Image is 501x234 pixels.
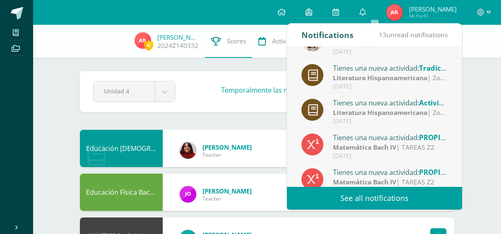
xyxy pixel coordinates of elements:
[333,108,448,117] div: | Zona 2
[333,153,448,160] div: [DATE]
[419,63,495,73] span: Tradición de leyendas
[135,32,151,49] img: c9bcb59223d60cba950dd4d66ce03bcc.png
[301,24,354,46] div: Notifications
[333,73,448,83] div: | Zona 2
[333,62,448,73] div: Tienes una nueva actividad:
[157,33,199,41] a: [PERSON_NAME]
[333,108,427,117] strong: Literatura Hispanoamericana
[409,12,457,19] span: Mi Perfil
[157,41,198,50] a: 2024Z140332
[386,4,403,21] img: c9bcb59223d60cba950dd4d66ce03bcc.png
[409,5,457,13] span: [PERSON_NAME]
[180,186,196,203] img: 75b744ccd90b308547c4c603ec795dc0.png
[227,37,246,45] span: Scores
[202,187,252,195] a: [PERSON_NAME]
[94,81,175,102] a: Unidad 4
[202,143,252,151] a: [PERSON_NAME]
[333,167,448,177] div: Tienes una nueva actividad:
[333,48,448,55] div: [DATE]
[333,143,448,152] div: | TAREAS Z2
[272,37,298,45] span: Activities
[221,85,402,95] h3: Temporalmente las notas .
[80,130,163,167] div: Educación Cristiana Bach IV
[202,195,252,202] span: Teacher
[205,25,252,58] a: Scores
[333,177,396,186] strong: Matemática Bach IV
[80,174,163,211] div: Educación Física Bach IV
[180,142,196,159] img: 5bb1a44df6f1140bb573547ac59d95bf.png
[379,30,386,39] span: 13
[144,40,153,50] span: 6
[252,25,304,58] a: Activities
[287,187,462,210] a: See all notifications
[379,30,448,39] span: unread notifications
[104,81,145,101] span: Unidad 4
[333,73,427,82] strong: Literatura Hispanoamericana
[333,83,448,90] div: [DATE]
[333,118,448,125] div: [DATE]
[202,151,252,158] span: Teacher
[333,132,448,143] div: Tienes una nueva actividad:
[333,177,448,187] div: | TAREAS Z2
[333,97,448,108] div: Tienes una nueva actividad:
[333,143,396,152] strong: Matemática Bach IV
